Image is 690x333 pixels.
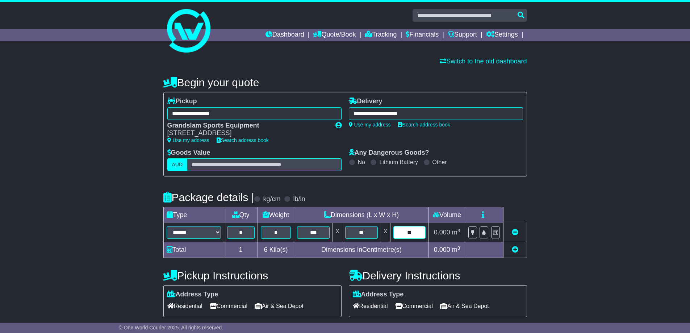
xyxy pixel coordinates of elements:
td: Dimensions (L x W x H) [294,207,429,223]
div: Grandslam Sports Equipment [167,122,328,130]
td: Total [163,242,224,258]
span: Commercial [210,300,247,312]
span: 0.000 [434,246,450,253]
label: Delivery [349,97,382,105]
span: 0.000 [434,229,450,236]
label: Address Type [353,291,404,299]
td: Kilo(s) [258,242,294,258]
span: Residential [167,300,202,312]
td: x [333,223,342,242]
a: Tracking [365,29,397,41]
span: Air & Sea Depot [440,300,489,312]
td: Volume [429,207,465,223]
h4: Delivery Instructions [349,270,527,282]
sup: 3 [457,245,460,251]
sup: 3 [457,228,460,233]
a: Use my address [349,122,391,128]
h4: Begin your quote [163,76,527,88]
label: Goods Value [167,149,210,157]
td: Dimensions in Centimetre(s) [294,242,429,258]
a: Use my address [167,137,209,143]
span: © One World Courier 2025. All rights reserved. [119,325,223,330]
a: Settings [486,29,518,41]
span: Commercial [395,300,433,312]
label: Address Type [167,291,218,299]
span: m [452,246,460,253]
td: Qty [224,207,258,223]
label: Pickup [167,97,197,105]
div: [STREET_ADDRESS] [167,129,328,137]
a: Search address book [217,137,269,143]
a: Switch to the old dashboard [440,58,527,65]
label: Any Dangerous Goods? [349,149,429,157]
label: No [358,159,365,166]
span: Residential [353,300,388,312]
label: Other [432,159,447,166]
span: 6 [264,246,267,253]
h4: Package details | [163,191,254,203]
span: m [452,229,460,236]
td: 1 [224,242,258,258]
a: Quote/Book [313,29,356,41]
a: Support [448,29,477,41]
a: Dashboard [265,29,304,41]
h4: Pickup Instructions [163,270,342,282]
td: Type [163,207,224,223]
label: kg/cm [263,195,280,203]
a: Financials [406,29,439,41]
label: Lithium Battery [379,159,418,166]
td: x [381,223,390,242]
span: Air & Sea Depot [255,300,304,312]
a: Add new item [512,246,518,253]
label: AUD [167,158,188,171]
a: Remove this item [512,229,518,236]
label: lb/in [293,195,305,203]
a: Search address book [398,122,450,128]
td: Weight [258,207,294,223]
